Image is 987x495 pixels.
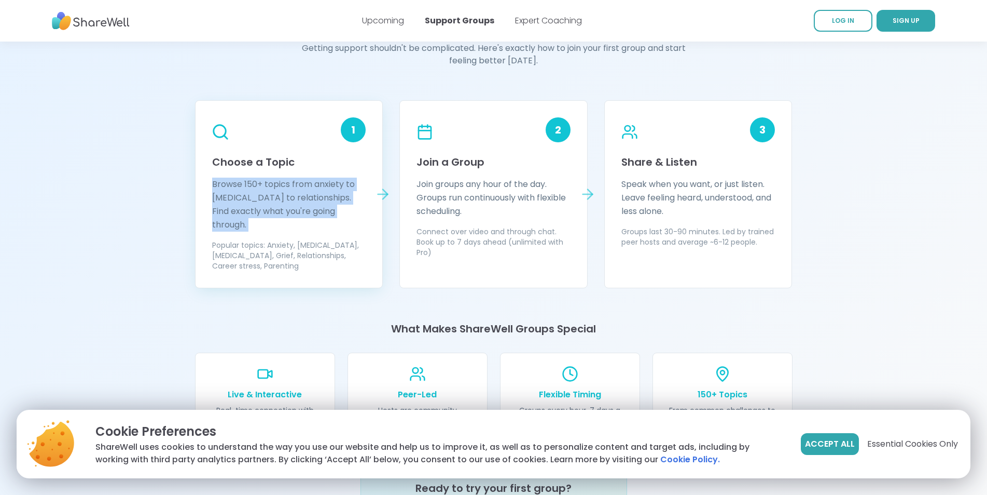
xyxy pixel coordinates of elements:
[665,405,780,426] p: From common challenges to specific conditions
[195,322,793,336] h4: What Makes ShareWell Groups Special
[832,16,854,25] span: LOG IN
[513,389,627,401] p: Flexible Timing
[416,155,571,169] h3: Join a Group
[546,117,571,142] div: 2
[805,438,855,450] span: Accept All
[212,178,366,232] p: Browse 150+ topics from anxiety to [MEDICAL_DATA] to relationships. Find exactly what you're goin...
[52,7,130,35] img: ShareWell Nav Logo
[893,16,920,25] span: SIGN UP
[95,441,784,466] p: ShareWell uses cookies to understand the way you use our website and help us to improve it, as we...
[621,155,775,169] h3: Share & Listen
[362,15,404,26] a: Upcoming
[295,42,693,67] h4: Getting support shouldn't be complicated. Here's exactly how to join your first group and start f...
[212,155,366,169] h3: Choose a Topic
[814,10,872,32] a: LOG IN
[750,117,775,142] div: 3
[341,117,366,142] div: 1
[416,226,571,258] p: Connect over video and through chat. Book up to 7 days ahead (unlimited with Pro)
[867,438,958,450] span: Essential Cookies Only
[212,240,366,271] p: Popular topics: Anxiety, [MEDICAL_DATA], [MEDICAL_DATA], Grief, Relationships, Career stress, Par...
[801,433,859,455] button: Accept All
[360,405,475,426] p: Hosts are community members with lived experience
[621,226,775,247] p: Groups last 30-90 minutes. Led by trained peer hosts and average ~6-12 people.
[660,453,720,466] a: Cookie Policy.
[665,389,780,401] p: 150+ Topics
[877,10,935,32] a: SIGN UP
[360,389,475,401] p: Peer-Led
[513,405,627,426] p: Groups every hour, 7 days a week
[208,389,322,401] p: Live & Interactive
[95,422,784,441] p: Cookie Preferences
[515,15,582,26] a: Expert Coaching
[416,178,571,218] p: Join groups any hour of the day. Groups run continuously with flexible scheduling.
[208,405,322,426] p: Real-time connection with video and chat
[425,15,494,26] a: Support Groups
[621,178,775,218] p: Speak when you want, or just listen. Leave feeling heard, understood, and less alone.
